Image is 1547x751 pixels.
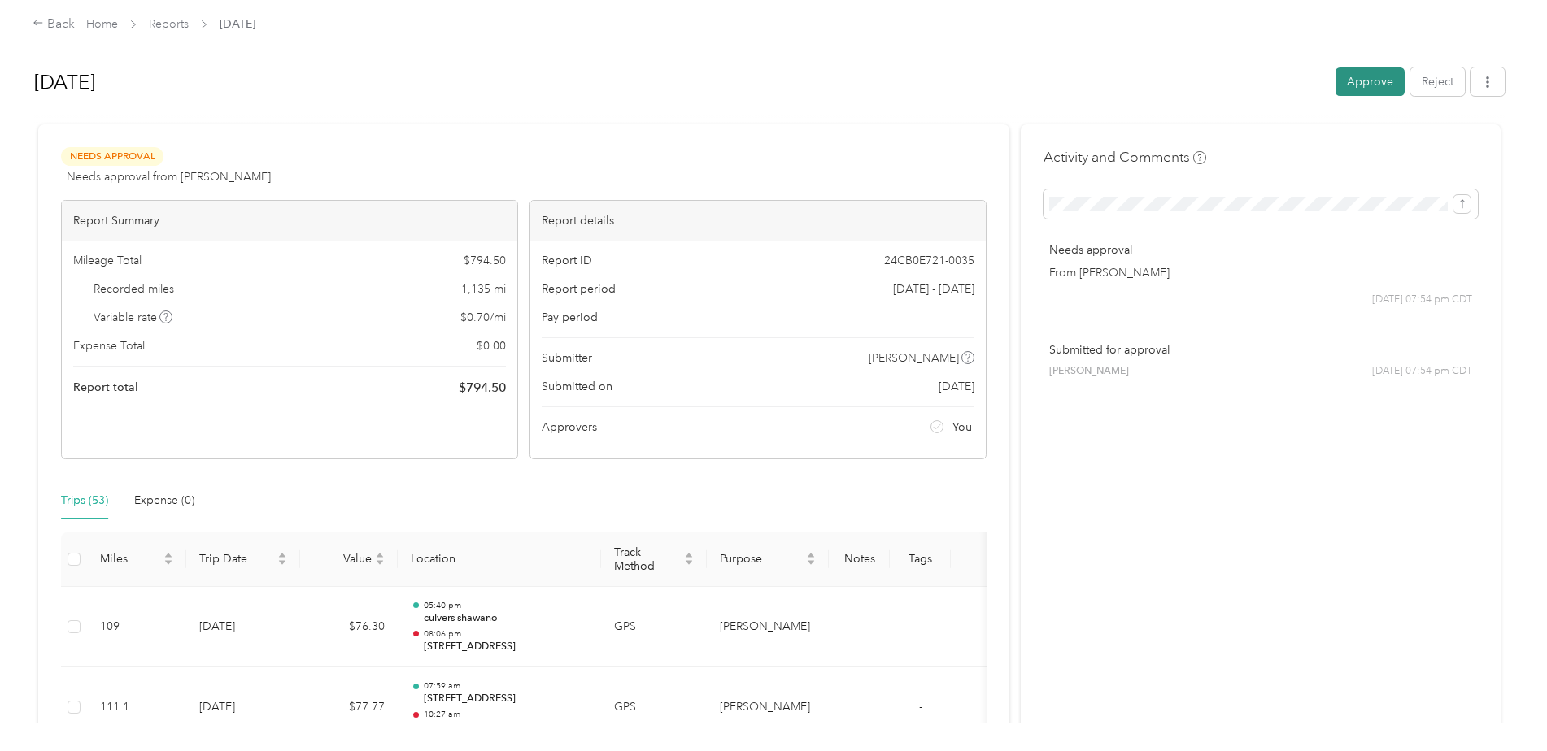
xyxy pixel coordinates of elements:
[684,558,694,567] span: caret-down
[424,628,588,640] p: 08:06 pm
[1372,293,1472,307] span: [DATE] 07:54 pm CDT
[707,667,829,749] td: Culver's
[806,550,816,560] span: caret-up
[62,201,517,241] div: Report Summary
[806,558,816,567] span: caret-down
[220,15,255,33] span: [DATE]
[300,587,398,668] td: $76.30
[1049,364,1129,379] span: [PERSON_NAME]
[1456,660,1547,751] iframe: Everlance-gr Chat Button Frame
[375,550,385,560] span: caret-up
[67,168,271,185] span: Needs approval from [PERSON_NAME]
[1336,67,1405,96] button: Approve
[890,532,951,587] th: Tags
[424,680,588,692] p: 07:59 am
[186,667,300,749] td: [DATE]
[424,720,588,735] p: culvers shawano
[919,619,922,633] span: -
[87,532,186,587] th: Miles
[707,587,829,668] td: Culver's
[300,667,398,749] td: $77.77
[614,545,681,573] span: Track Method
[939,378,974,395] span: [DATE]
[94,309,173,326] span: Variable rate
[73,337,145,354] span: Expense Total
[424,692,588,706] p: [STREET_ADDRESS]
[149,17,189,31] a: Reports
[829,532,890,587] th: Notes
[33,15,75,34] div: Back
[869,349,959,367] span: [PERSON_NAME]
[601,532,707,587] th: Track Method
[424,611,588,626] p: culvers shawano
[73,379,138,396] span: Report total
[313,552,372,566] span: Value
[684,550,694,560] span: caret-up
[720,552,803,566] span: Purpose
[1049,264,1472,281] p: From [PERSON_NAME]
[1410,67,1465,96] button: Reject
[300,532,398,587] th: Value
[464,252,506,269] span: $ 794.50
[461,280,506,297] span: 1,135 mi
[542,280,616,297] span: Report period
[601,587,707,668] td: GPS
[163,558,173,567] span: caret-down
[530,201,986,241] div: Report details
[952,419,972,436] span: You
[1049,241,1472,258] p: Needs approval
[542,252,592,269] span: Report ID
[459,378,506,397] span: $ 794.50
[1049,341,1472,358] p: Submitted for approval
[86,17,118,31] a: Home
[94,280,174,297] span: Recorded miles
[424,600,588,611] p: 05:40 pm
[424,709,588,720] p: 10:27 am
[542,309,598,326] span: Pay period
[398,532,601,587] th: Location
[277,550,287,560] span: caret-up
[134,492,194,510] div: Expense (0)
[1372,364,1472,379] span: [DATE] 07:54 pm CDT
[460,309,506,326] span: $ 0.70 / mi
[87,667,186,749] td: 111.1
[919,700,922,714] span: -
[601,667,707,749] td: GPS
[375,558,385,567] span: caret-down
[1044,147,1206,167] h4: Activity and Comments
[424,640,588,654] p: [STREET_ADDRESS]
[707,532,829,587] th: Purpose
[61,492,108,510] div: Trips (53)
[542,378,612,395] span: Submitted on
[542,349,592,367] span: Submitter
[87,587,186,668] td: 109
[199,552,274,566] span: Trip Date
[186,587,300,668] td: [DATE]
[73,252,142,269] span: Mileage Total
[893,280,974,297] span: [DATE] - [DATE]
[100,552,160,566] span: Miles
[186,532,300,587] th: Trip Date
[542,419,597,436] span: Approvers
[477,337,506,354] span: $ 0.00
[163,550,173,560] span: caret-up
[34,63,1324,102] h1: Aug 2025
[884,252,974,269] span: 24CB0E721-0035
[61,147,163,166] span: Needs Approval
[277,558,287,567] span: caret-down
